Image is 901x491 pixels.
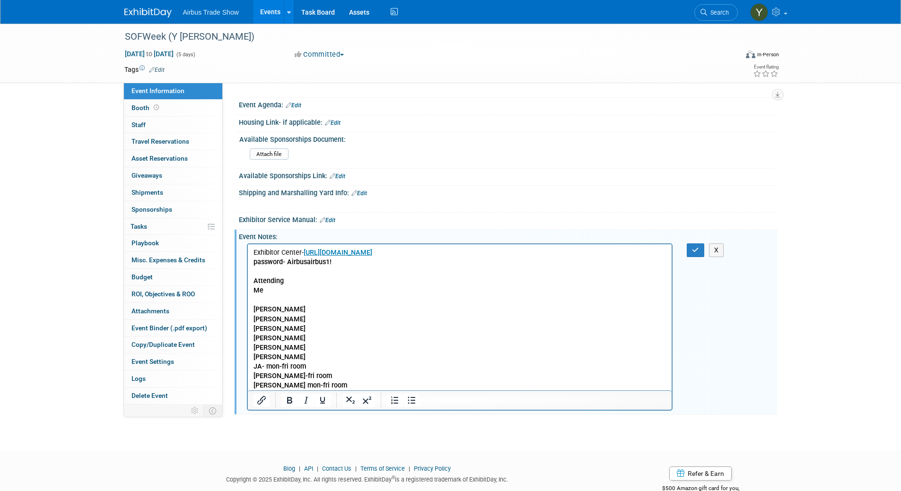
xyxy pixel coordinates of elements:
[406,465,412,472] span: |
[342,394,359,407] button: Subscript
[286,102,301,109] a: Edit
[145,50,154,58] span: to
[304,465,313,472] a: API
[131,256,205,264] span: Misc. Expenses & Credits
[131,172,162,179] span: Giveaways
[124,100,222,116] a: Booth
[359,394,375,407] button: Superscript
[239,132,773,144] div: Available Sponsorships Document:
[124,218,222,235] a: Tasks
[122,28,724,45] div: SOFWeek (Y [PERSON_NAME])
[131,358,174,365] span: Event Settings
[124,353,222,370] a: Event Settings
[124,117,222,133] a: Staff
[351,190,367,197] a: Edit
[131,324,207,332] span: Event Binder (.pdf export)
[239,213,777,225] div: Exhibitor Service Manual:
[124,201,222,218] a: Sponsorships
[746,51,755,58] img: Format-Inperson.png
[124,320,222,336] a: Event Binder (.pdf export)
[131,223,147,230] span: Tasks
[131,189,163,196] span: Shipments
[124,167,222,184] a: Giveaways
[239,230,777,241] div: Event Notes:
[124,303,222,319] a: Attachments
[320,217,335,224] a: Edit
[124,286,222,302] a: ROI, Objectives & ROO
[131,341,195,348] span: Copy/Duplicate Event
[175,52,195,58] span: (5 days)
[750,3,768,21] img: Yolanda Bauza
[392,475,395,480] sup: ®
[325,120,341,126] a: Edit
[152,104,161,111] span: Booth not reserved yet
[330,173,345,180] a: Edit
[124,150,222,167] a: Asset Reservations
[131,87,184,95] span: Event Information
[753,65,779,69] div: Event Rating
[124,50,174,58] span: [DATE] [DATE]
[131,273,153,281] span: Budget
[183,9,239,16] span: Airbus Trade Show
[315,465,321,472] span: |
[131,375,146,382] span: Logs
[131,307,169,315] span: Attachments
[131,206,172,213] span: Sponsorships
[124,473,611,484] div: Copyright © 2025 ExhibitDay, Inc. All rights reserved. ExhibitDay is a registered trademark of Ex...
[239,186,777,198] div: Shipping and Marshalling Yard Info:
[131,155,188,162] span: Asset Reservations
[403,394,420,407] button: Bullet list
[322,465,351,472] a: Contact Us
[131,121,146,129] span: Staff
[131,138,189,145] span: Travel Reservations
[131,290,195,298] span: ROI, Objectives & ROO
[707,9,729,16] span: Search
[131,104,161,112] span: Booth
[203,405,222,417] td: Toggle Event Tabs
[239,169,777,181] div: Available Sponsorships Link:
[757,51,779,58] div: In-Person
[709,243,724,257] button: X
[353,465,359,472] span: |
[124,184,222,201] a: Shipments
[124,235,222,251] a: Playbook
[124,388,222,404] a: Delete Event
[297,465,303,472] span: |
[124,370,222,387] a: Logs
[669,466,732,481] a: Refer & Earn
[387,394,403,407] button: Numbered list
[315,394,331,407] button: Underline
[124,252,222,268] a: Misc. Expenses & Credits
[283,465,295,472] a: Blog
[131,239,159,247] span: Playbook
[124,65,165,74] td: Tags
[360,465,405,472] a: Terms of Service
[124,336,222,353] a: Copy/Duplicate Event
[694,4,738,21] a: Search
[291,50,348,60] button: Committed
[682,49,779,63] div: Event Format
[124,8,172,17] img: ExhibitDay
[239,98,777,110] div: Event Agenda:
[124,269,222,285] a: Budget
[281,394,297,407] button: Bold
[414,465,451,472] a: Privacy Policy
[254,394,270,407] button: Insert/edit link
[124,83,222,99] a: Event Information
[187,405,203,417] td: Personalize Event Tab Strip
